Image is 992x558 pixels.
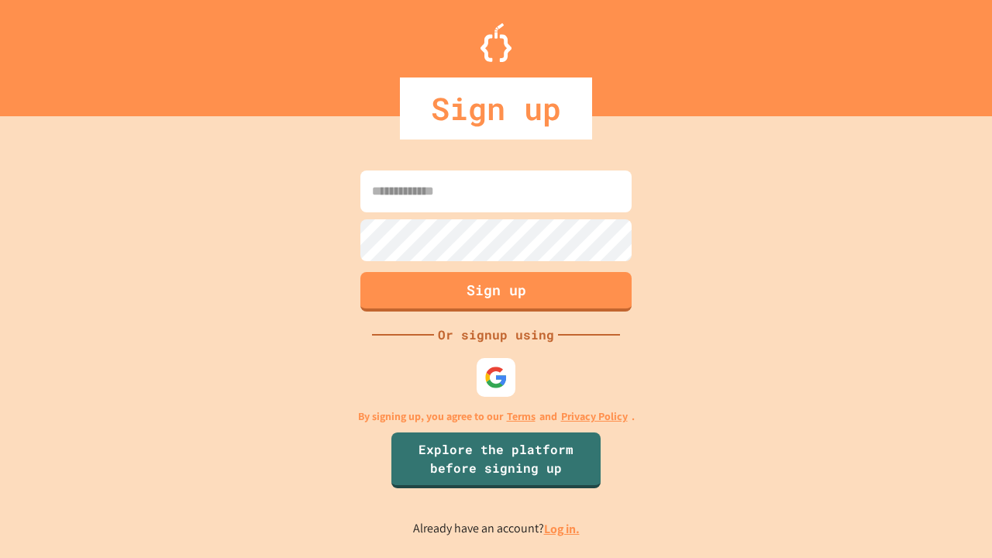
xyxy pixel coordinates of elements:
[544,521,580,537] a: Log in.
[480,23,511,62] img: Logo.svg
[434,325,558,344] div: Or signup using
[400,77,592,139] div: Sign up
[358,408,635,425] p: By signing up, you agree to our and .
[413,519,580,539] p: Already have an account?
[391,432,601,488] a: Explore the platform before signing up
[360,272,632,312] button: Sign up
[561,408,628,425] a: Privacy Policy
[484,366,508,389] img: google-icon.svg
[507,408,536,425] a: Terms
